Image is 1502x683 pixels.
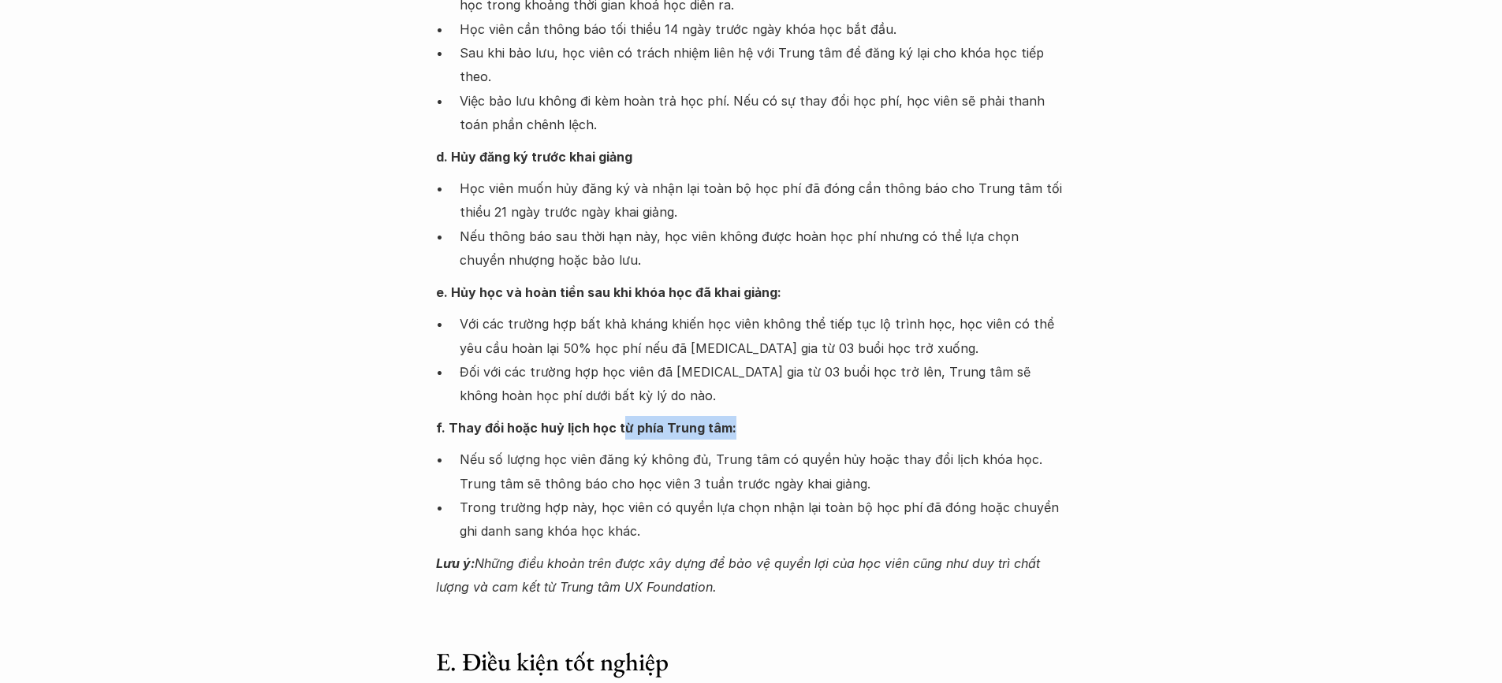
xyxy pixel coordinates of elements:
[460,176,1067,225] p: Học viên muốn hủy đăng ký và nhận lại toàn bộ học phí đã đóng cần thông báo cho Trung tâm tối thi...
[436,149,632,165] strong: d. Hủy đăng ký trước khai giảng
[460,360,1067,408] p: Đối với các trường hợp học viên đã [MEDICAL_DATA] gia từ 03 buổi học trở lên, Trung tâm sẽ không ...
[460,447,1067,496] p: Nếu số lượng học viên đăng ký không đủ, Trung tâm có quyền hủy hoặc thay đổi lịch khóa học. Trung...
[460,41,1067,89] p: Sau khi bảo lưu, học viên có trách nhiệm liên hệ với Trung tâm để đăng ký lại cho khóa học tiếp t...
[460,225,1067,273] p: Nếu thông báo sau thời hạn này, học viên không được hoàn học phí nhưng có thể lựa chọn chuyển như...
[436,555,1044,595] em: Những điều khoản trên được xây dựng để bảo vệ quyền lợi của học viên cũng như duy trì chất lượng ...
[460,312,1067,360] p: Với các trường hợp bất khả kháng khiến học viên không thể tiếp tục lộ trình học, học viên có thể ...
[436,420,736,436] strong: f. Thay đổi hoặc huỷ lịch học từ phía Trung tâm:
[460,89,1067,137] p: Việc bảo lưu không đi kèm hoàn trả học phí. Nếu có sự thay đổi học phí, học viên sẽ phải thanh to...
[436,284,781,300] strong: e. Hủy học và hoàn tiền sau khi khóa học đã khai giảng:
[460,17,1067,41] p: Học viên cần thông báo tối thiểu 14 ngày trước ngày khóa học bắt đầu.
[436,647,1067,677] h3: E. Điều kiện tốt nghiệp
[460,496,1067,544] p: Trong trường hợp này, học viên có quyền lựa chọn nhận lại toàn bộ học phí đã đóng hoặc chuyển ghi...
[436,555,475,571] strong: Lưu ý:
